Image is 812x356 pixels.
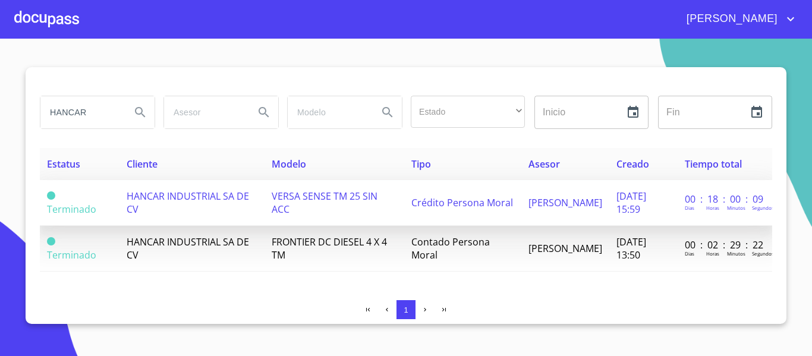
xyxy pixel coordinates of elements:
span: HANCAR INDUSTRIAL SA DE CV [127,235,249,262]
span: HANCAR INDUSTRIAL SA DE CV [127,190,249,216]
span: Creado [616,157,649,171]
span: Cliente [127,157,158,171]
span: Crédito Persona Moral [411,196,513,209]
p: Dias [685,204,694,211]
span: Terminado [47,203,96,216]
span: Terminado [47,191,55,200]
button: 1 [396,300,416,319]
span: VERSA SENSE TM 25 SIN ACC [272,190,377,216]
p: Segundos [752,250,774,257]
p: 00 : 18 : 00 : 09 [685,193,765,206]
button: account of current user [678,10,798,29]
span: 1 [404,305,408,314]
input: search [164,96,245,128]
button: Search [250,98,278,127]
span: Asesor [528,157,560,171]
p: Horas [706,250,719,257]
p: 00 : 02 : 29 : 22 [685,238,765,251]
button: Search [126,98,155,127]
span: [DATE] 13:50 [616,235,646,262]
div: ​ [411,96,525,128]
span: FRONTIER DC DIESEL 4 X 4 TM [272,235,387,262]
p: Minutos [727,204,745,211]
span: Estatus [47,157,80,171]
span: Modelo [272,157,306,171]
input: search [288,96,369,128]
span: Terminado [47,237,55,245]
p: Horas [706,204,719,211]
span: Tipo [411,157,431,171]
span: [PERSON_NAME] [678,10,783,29]
p: Segundos [752,204,774,211]
span: [DATE] 15:59 [616,190,646,216]
span: [PERSON_NAME] [528,242,602,255]
span: [PERSON_NAME] [528,196,602,209]
span: Tiempo total [685,157,742,171]
p: Dias [685,250,694,257]
button: Search [373,98,402,127]
span: Contado Persona Moral [411,235,490,262]
span: Terminado [47,248,96,262]
p: Minutos [727,250,745,257]
input: search [40,96,121,128]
